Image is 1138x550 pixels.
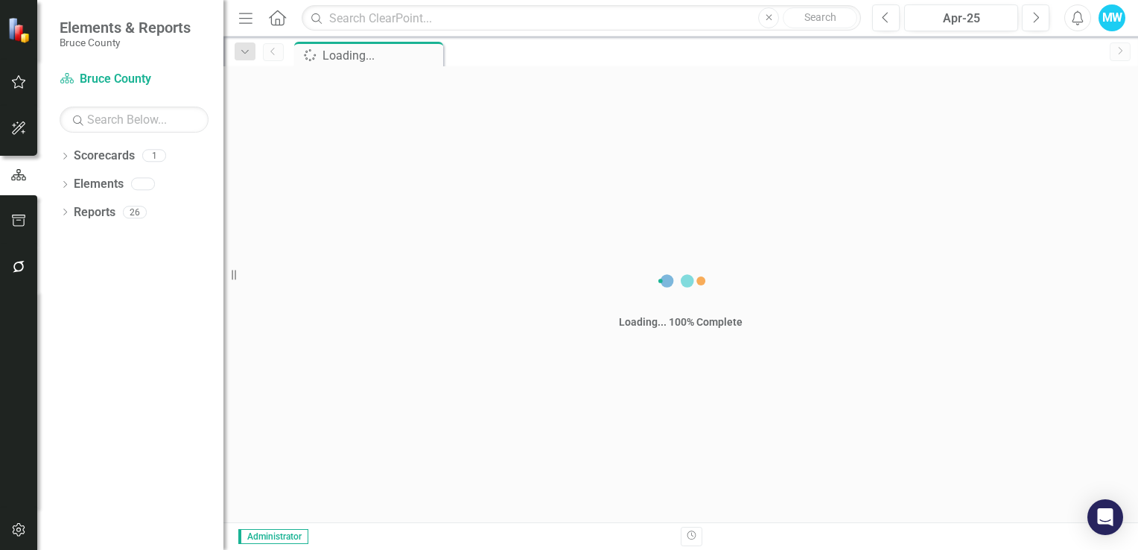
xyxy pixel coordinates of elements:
div: Apr-25 [909,10,1013,28]
a: Scorecards [74,148,135,165]
img: ClearPoint Strategy [7,17,34,43]
input: Search Below... [60,107,209,133]
small: Bruce County [60,37,191,48]
input: Search ClearPoint... [302,5,861,31]
span: Search [804,11,836,23]
a: Elements [74,176,124,193]
span: Administrator [238,529,308,544]
div: Loading... 100% Complete [619,314,743,329]
div: 1 [142,150,166,162]
div: 26 [123,206,147,218]
div: Loading... [322,46,439,65]
a: Bruce County [60,71,209,88]
button: Apr-25 [904,4,1018,31]
span: Elements & Reports [60,19,191,37]
button: MW [1099,4,1125,31]
div: Open Intercom Messenger [1087,499,1123,535]
a: Reports [74,204,115,221]
button: Search [783,7,857,28]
